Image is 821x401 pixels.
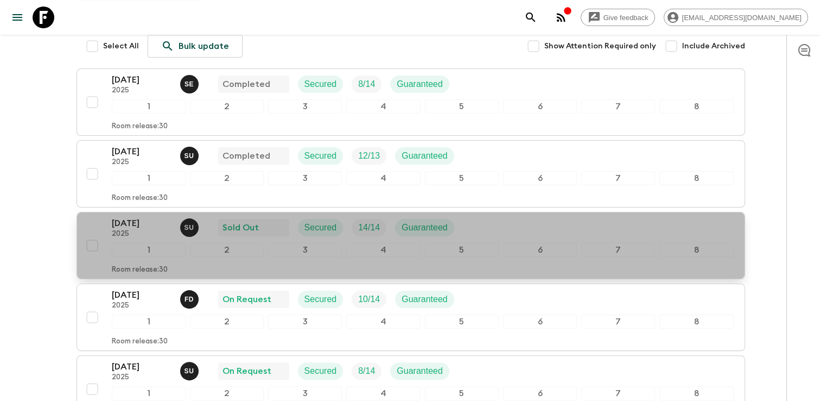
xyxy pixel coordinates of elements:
[112,302,171,310] p: 2025
[112,217,171,230] p: [DATE]
[112,266,168,274] p: Room release: 30
[304,293,337,306] p: Secured
[659,243,733,257] div: 8
[581,171,655,185] div: 7
[352,147,386,165] div: Trip Fill
[402,293,448,306] p: Guaranteed
[112,337,168,346] p: Room release: 30
[77,68,745,136] button: [DATE]2025Süleyman ErköseCompletedSecuredTrip FillGuaranteed12345678Room release:30
[184,223,194,232] p: S U
[520,7,542,28] button: search adventures
[358,365,375,378] p: 8 / 14
[222,78,270,91] p: Completed
[190,243,264,257] div: 2
[425,315,499,329] div: 5
[597,14,654,22] span: Give feedback
[180,78,201,87] span: Süleyman Erköse
[180,365,201,374] span: Sefa Uz
[425,171,499,185] div: 5
[222,293,271,306] p: On Request
[298,362,343,380] div: Secured
[304,365,337,378] p: Secured
[503,386,577,400] div: 6
[222,365,271,378] p: On Request
[425,243,499,257] div: 5
[358,221,380,234] p: 14 / 14
[180,293,201,302] span: Fatih Develi
[503,315,577,329] div: 6
[352,219,386,236] div: Trip Fill
[358,293,380,306] p: 10 / 14
[503,171,577,185] div: 6
[352,291,386,308] div: Trip Fill
[180,290,201,309] button: FD
[180,222,201,230] span: Sefa Uz
[346,315,420,329] div: 4
[190,386,264,400] div: 2
[148,35,243,58] a: Bulk update
[352,362,381,380] div: Trip Fill
[503,99,577,114] div: 6
[268,315,342,329] div: 3
[268,386,342,400] div: 3
[659,315,733,329] div: 8
[180,362,201,380] button: SU
[304,78,337,91] p: Secured
[184,367,194,375] p: S U
[581,315,655,329] div: 7
[222,221,259,234] p: Sold Out
[77,140,745,208] button: [DATE]2025Sefa UzCompletedSecuredTrip FillGuaranteed12345678Room release:30
[659,99,733,114] div: 8
[112,73,171,86] p: [DATE]
[268,99,342,114] div: 3
[581,9,655,26] a: Give feedback
[112,145,171,158] p: [DATE]
[112,386,186,400] div: 1
[268,243,342,257] div: 3
[397,365,443,378] p: Guaranteed
[112,122,168,131] p: Room release: 30
[222,149,270,162] p: Completed
[190,315,264,329] div: 2
[581,99,655,114] div: 7
[358,78,375,91] p: 8 / 14
[112,171,186,185] div: 1
[112,194,168,203] p: Room release: 30
[179,40,229,53] p: Bulk update
[676,14,807,22] span: [EMAIL_ADDRESS][DOMAIN_NAME]
[664,9,808,26] div: [EMAIL_ADDRESS][DOMAIN_NAME]
[112,86,171,95] p: 2025
[346,243,420,257] div: 4
[397,78,443,91] p: Guaranteed
[659,386,733,400] div: 8
[682,41,745,52] span: Include Archived
[402,149,448,162] p: Guaranteed
[112,243,186,257] div: 1
[77,212,745,279] button: [DATE]2025Sefa UzSold OutSecuredTrip FillGuaranteed12345678Room release:30
[346,386,420,400] div: 4
[298,291,343,308] div: Secured
[503,243,577,257] div: 6
[425,386,499,400] div: 5
[298,76,343,93] div: Secured
[112,360,171,373] p: [DATE]
[346,99,420,114] div: 4
[190,171,264,185] div: 2
[352,76,381,93] div: Trip Fill
[304,149,337,162] p: Secured
[112,158,171,167] p: 2025
[112,289,171,302] p: [DATE]
[304,221,337,234] p: Secured
[77,284,745,351] button: [DATE]2025Fatih DeveliOn RequestSecuredTrip FillGuaranteed12345678Room release:30
[298,219,343,236] div: Secured
[581,243,655,257] div: 7
[402,221,448,234] p: Guaranteed
[190,99,264,114] div: 2
[180,150,201,159] span: Sefa Uz
[358,149,380,162] p: 12 / 13
[659,171,733,185] div: 8
[581,386,655,400] div: 7
[112,230,171,239] p: 2025
[7,7,28,28] button: menu
[112,99,186,114] div: 1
